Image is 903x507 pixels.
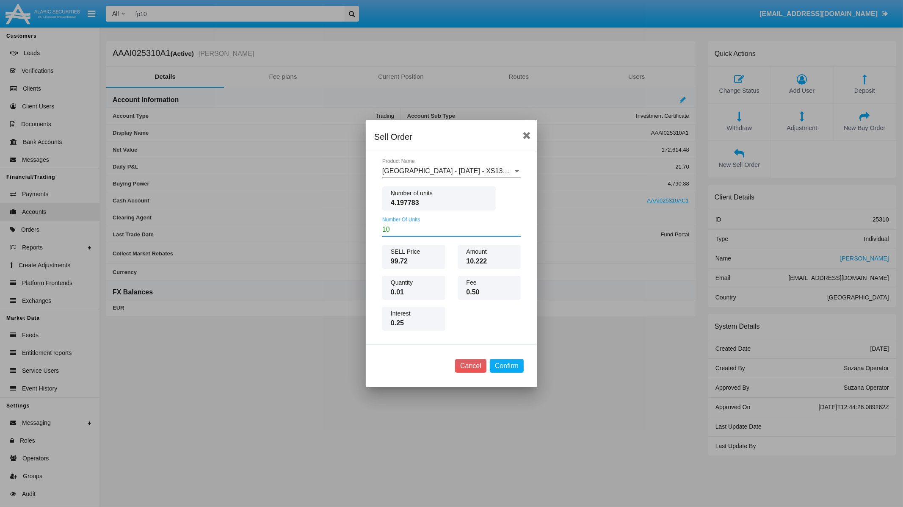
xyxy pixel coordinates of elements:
span: Amount [467,247,513,256]
span: SELL Price [391,247,437,256]
span: Quantity [391,278,437,287]
span: 4.197783 [391,198,487,208]
span: 10.222 [467,256,513,266]
button: Confirm [490,359,524,373]
span: Fee [467,278,513,287]
span: Number of units [391,189,487,198]
span: 0.50 [467,287,513,297]
span: Interest [391,309,437,318]
span: 99.72 [391,256,437,266]
button: Cancel [455,359,486,373]
div: Sell Order [374,130,529,144]
span: [GEOGRAPHIC_DATA] - [DATE] - XS1312891549 [382,167,533,175]
span: 0.01 [391,287,437,297]
span: 0.25 [391,318,437,328]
